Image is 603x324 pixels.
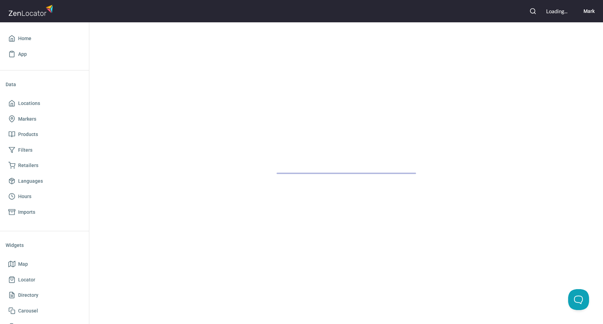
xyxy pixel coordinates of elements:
[18,99,40,108] span: Locations
[6,76,83,93] li: Data
[18,50,27,59] span: App
[6,256,83,272] a: Map
[18,177,43,186] span: Languages
[546,8,567,15] div: Loading...
[6,173,83,189] a: Languages
[573,3,595,19] button: Mark
[18,192,31,201] span: Hours
[6,111,83,127] a: Markers
[18,291,38,300] span: Directory
[18,208,35,217] span: Imports
[18,161,38,170] span: Retailers
[525,3,541,19] button: Search
[568,289,589,310] iframe: Toggle Customer Support
[6,127,83,142] a: Products
[6,46,83,62] a: App
[6,96,83,111] a: Locations
[6,237,83,254] li: Widgets
[18,276,35,284] span: Locator
[6,189,83,204] a: Hours
[6,303,83,319] a: Carousel
[18,260,28,269] span: Map
[583,7,595,15] h6: Mark
[6,142,83,158] a: Filters
[8,3,55,18] img: zenlocator
[6,272,83,288] a: Locator
[6,31,83,46] a: Home
[18,130,38,139] span: Products
[6,287,83,303] a: Directory
[18,34,31,43] span: Home
[18,307,38,315] span: Carousel
[6,204,83,220] a: Imports
[18,146,32,155] span: Filters
[6,158,83,173] a: Retailers
[18,115,36,123] span: Markers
